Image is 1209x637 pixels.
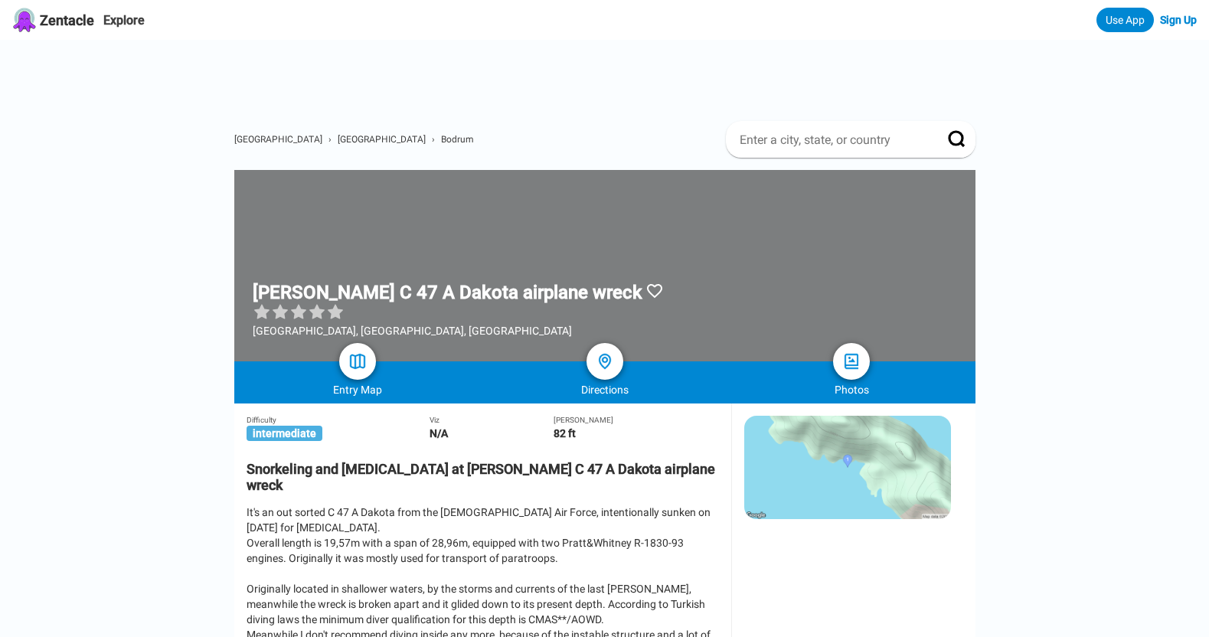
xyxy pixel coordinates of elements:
div: Entry Map [234,384,482,396]
img: map [348,352,367,371]
div: N/A [430,427,554,439]
a: [GEOGRAPHIC_DATA] [338,134,426,145]
a: Use App [1096,8,1154,32]
span: Zentacle [40,12,94,28]
h2: Snorkeling and [MEDICAL_DATA] at [PERSON_NAME] C 47 A Dakota airplane wreck [247,452,719,493]
img: photos [842,352,861,371]
div: Viz [430,416,554,424]
img: Zentacle logo [12,8,37,32]
h1: [PERSON_NAME] C 47 A Dakota airplane wreck [253,282,642,303]
a: Bodrum [441,134,474,145]
span: › [328,134,332,145]
div: [PERSON_NAME] [554,416,719,424]
img: directions [596,352,614,371]
a: [GEOGRAPHIC_DATA] [234,134,322,145]
input: Enter a city, state, or country [738,132,926,148]
span: intermediate [247,426,322,441]
a: Sign Up [1160,14,1197,26]
div: 82 ft [554,427,719,439]
div: Difficulty [247,416,430,424]
span: › [432,134,435,145]
a: Explore [103,13,145,28]
div: [GEOGRAPHIC_DATA], [GEOGRAPHIC_DATA], [GEOGRAPHIC_DATA] [253,325,664,337]
div: Photos [728,384,975,396]
img: staticmap [744,416,951,519]
a: map [339,343,376,380]
div: Directions [481,384,728,396]
a: Zentacle logoZentacle [12,8,94,32]
iframe: Advertisement [247,40,975,109]
a: photos [833,343,870,380]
